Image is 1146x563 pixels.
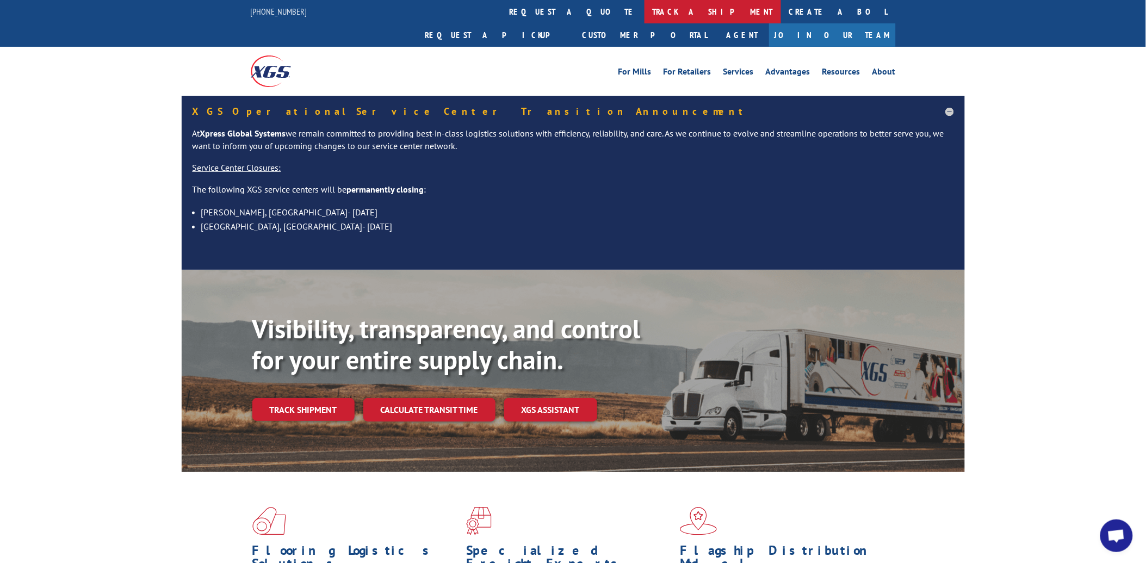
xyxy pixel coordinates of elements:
[200,128,286,139] strong: Xpress Global Systems
[1100,519,1133,552] a: Open chat
[574,23,716,47] a: Customer Portal
[466,507,492,535] img: xgs-icon-focused-on-flooring-red
[252,312,641,377] b: Visibility, transparency, and control for your entire supply chain.
[872,67,896,79] a: About
[193,183,954,205] p: The following XGS service centers will be :
[716,23,769,47] a: Agent
[664,67,711,79] a: For Retailers
[347,184,424,195] strong: permanently closing
[252,398,355,421] a: Track shipment
[201,219,954,233] li: [GEOGRAPHIC_DATA], [GEOGRAPHIC_DATA]- [DATE]
[252,507,286,535] img: xgs-icon-total-supply-chain-intelligence-red
[417,23,574,47] a: Request a pickup
[766,67,810,79] a: Advantages
[251,6,307,17] a: [PHONE_NUMBER]
[193,162,281,173] u: Service Center Closures:
[680,507,717,535] img: xgs-icon-flagship-distribution-model-red
[504,398,597,422] a: XGS ASSISTANT
[201,205,954,219] li: [PERSON_NAME], [GEOGRAPHIC_DATA]- [DATE]
[769,23,896,47] a: Join Our Team
[363,398,495,422] a: Calculate transit time
[193,127,954,162] p: At we remain committed to providing best-in-class logistics solutions with efficiency, reliabilit...
[618,67,652,79] a: For Mills
[822,67,860,79] a: Resources
[723,67,754,79] a: Services
[193,107,954,116] h5: XGS Operational Service Center Transition Announcement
